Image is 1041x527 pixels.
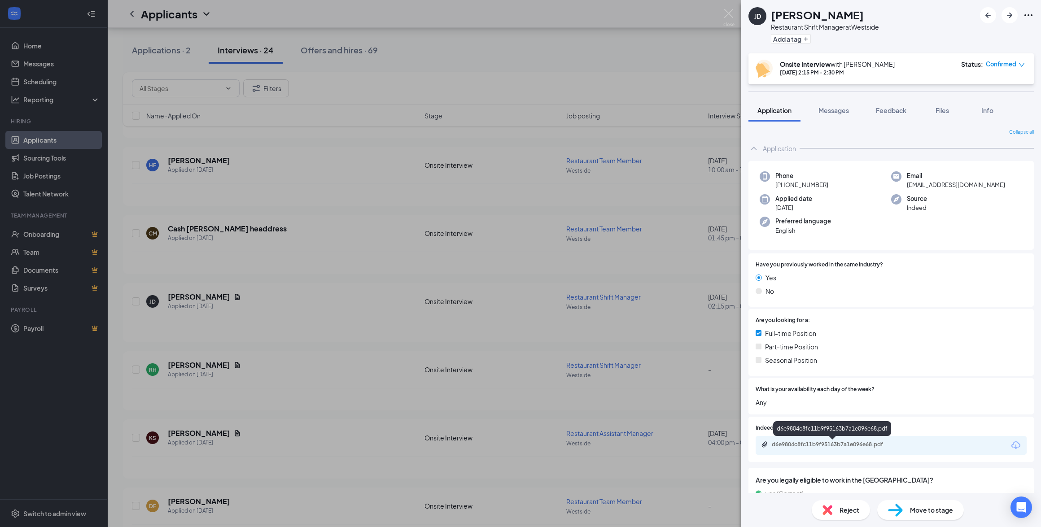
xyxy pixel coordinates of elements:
[775,180,828,189] span: [PHONE_NUMBER]
[1010,497,1032,518] div: Open Intercom Messenger
[756,475,1027,485] span: Are you legally eligible to work in the [GEOGRAPHIC_DATA]?
[756,261,883,269] span: Have you previously worked in the same industry?
[1004,10,1015,21] svg: ArrowRight
[773,421,891,436] div: d6e9804c8fc11b9f95163b7a1e096e68.pdf
[775,203,812,212] span: [DATE]
[1023,10,1034,21] svg: Ellipses
[771,34,811,44] button: PlusAdd a tag
[961,60,983,69] div: Status :
[756,385,875,394] span: What is your availability each day of the week?
[765,273,776,283] span: Yes
[765,355,817,365] span: Seasonal Position
[748,143,759,154] svg: ChevronUp
[756,424,795,432] span: Indeed Resume
[818,106,849,114] span: Messages
[980,7,996,23] button: ArrowLeftNew
[772,441,897,448] div: d6e9804c8fc11b9f95163b7a1e096e68.pdf
[1009,129,1034,136] span: Collapse all
[757,106,792,114] span: Application
[983,10,993,21] svg: ArrowLeftNew
[761,441,906,449] a: Paperclipd6e9804c8fc11b9f95163b7a1e096e68.pdf
[765,286,774,296] span: No
[780,69,895,76] div: [DATE] 2:15 PM - 2:30 PM
[780,60,895,69] div: with [PERSON_NAME]
[910,505,953,515] span: Move to stage
[763,144,796,153] div: Application
[765,342,818,352] span: Part-time Position
[907,203,927,212] span: Indeed
[1019,62,1025,68] span: down
[756,316,810,325] span: Are you looking for a:
[775,171,828,180] span: Phone
[876,106,906,114] span: Feedback
[754,12,761,21] div: JD
[775,226,831,235] span: English
[840,505,859,515] span: Reject
[907,180,1005,189] span: [EMAIL_ADDRESS][DOMAIN_NAME]
[1002,7,1018,23] button: ArrowRight
[907,171,1005,180] span: Email
[756,397,1027,407] span: Any
[761,441,768,448] svg: Paperclip
[907,194,927,203] span: Source
[981,106,993,114] span: Info
[780,60,831,68] b: Onsite Interview
[1010,440,1021,451] svg: Download
[765,328,816,338] span: Full-time Position
[936,106,949,114] span: Files
[775,194,812,203] span: Applied date
[775,217,831,226] span: Preferred language
[771,7,864,22] h1: [PERSON_NAME]
[803,36,809,42] svg: Plus
[765,488,804,498] span: yes (Correct)
[986,60,1016,69] span: Confirmed
[771,22,879,31] div: Restaurant Shift Manager at Westside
